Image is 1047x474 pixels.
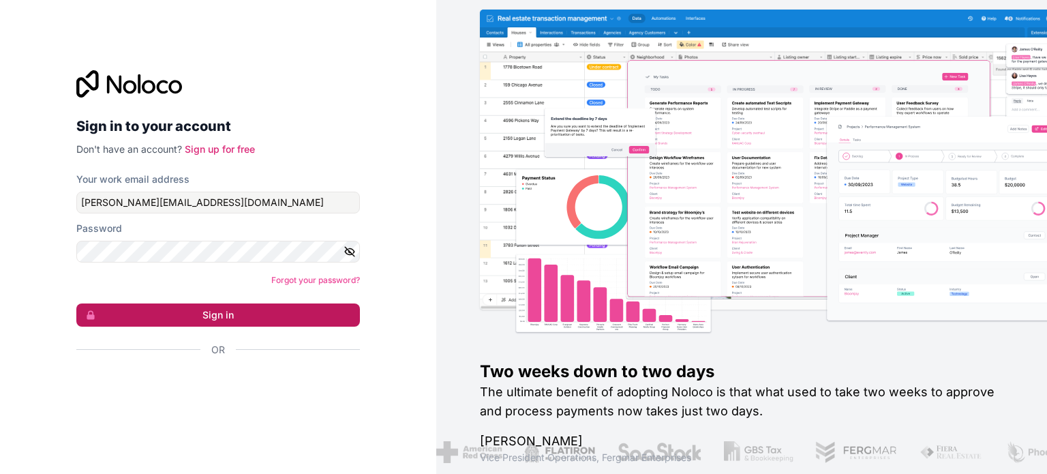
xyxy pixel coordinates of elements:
[271,275,360,285] a: Forgot your password?
[211,343,225,357] span: Or
[480,361,1003,383] h1: Two weeks down to two days
[76,303,360,327] button: Sign in
[76,143,182,155] span: Don't have an account?
[185,143,255,155] a: Sign up for free
[70,372,356,402] iframe: Sign in with Google Button
[480,383,1003,421] h2: The ultimate benefit of adopting Noloco is that what used to take two weeks to approve and proces...
[480,432,1003,451] h1: [PERSON_NAME]
[436,441,502,463] img: /assets/american-red-cross-BAupjrZR.png
[76,241,360,263] input: Password
[76,173,189,186] label: Your work email address
[76,114,360,138] h2: Sign in to your account
[76,192,360,213] input: Email address
[480,451,1003,464] h1: Vice President Operations , Fergmar Enterprises
[76,222,122,235] label: Password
